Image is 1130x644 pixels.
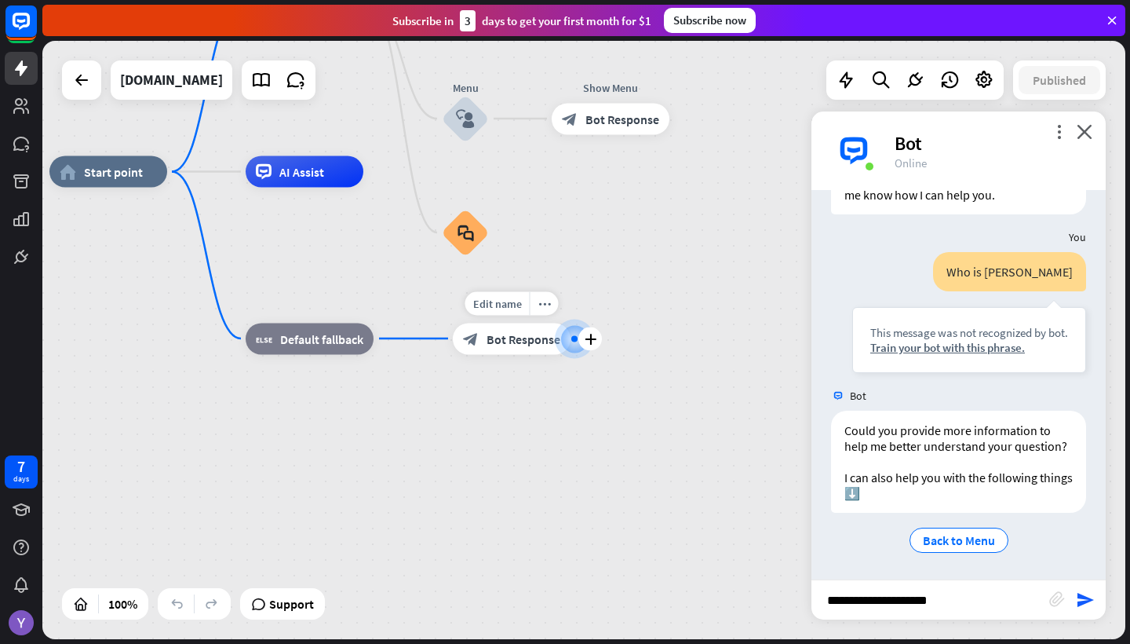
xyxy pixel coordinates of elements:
div: Menu [418,79,512,95]
span: AI Assist [279,164,324,180]
div: 7 [17,459,25,474]
div: Could you provide more information to help me better understand your question? I can also help yo... [831,411,1086,513]
i: close [1077,124,1092,139]
button: Open LiveChat chat widget [13,6,60,53]
i: block_bot_response [463,331,479,346]
i: block_user_input [456,109,475,128]
i: block_bot_response [562,111,578,126]
div: 3 [460,10,476,31]
div: Bot [895,131,1087,156]
i: more_vert [1052,124,1066,139]
span: Bot Response [487,331,560,346]
div: hkbu.edu.hk [120,60,223,100]
div: Subscribe in days to get your first month for $1 [392,10,651,31]
div: Show Menu [540,79,681,95]
i: plus [585,333,596,344]
div: Who is [PERSON_NAME] [933,252,1086,291]
a: 7 days [5,456,38,488]
span: Support [269,591,314,617]
i: send [1076,591,1095,609]
span: Bot Response [585,111,659,126]
i: home_2 [60,164,76,180]
span: Bot [850,389,866,403]
span: Back to Menu [923,532,995,548]
i: block_faq [457,224,474,241]
i: block_fallback [256,331,272,346]
div: Online [895,156,1087,170]
div: days [13,474,29,485]
span: Edit name [473,296,522,310]
i: block_attachment [1049,591,1065,607]
div: 100% [104,591,142,617]
button: Published [1019,66,1100,94]
span: Start point [84,164,143,180]
div: This message was not recognized by bot. [870,325,1068,340]
div: Subscribe now [664,8,756,33]
span: Default fallback [280,331,363,346]
span: You [1069,230,1086,244]
i: more_horiz [538,298,551,309]
div: Train your bot with this phrase. [870,340,1068,355]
